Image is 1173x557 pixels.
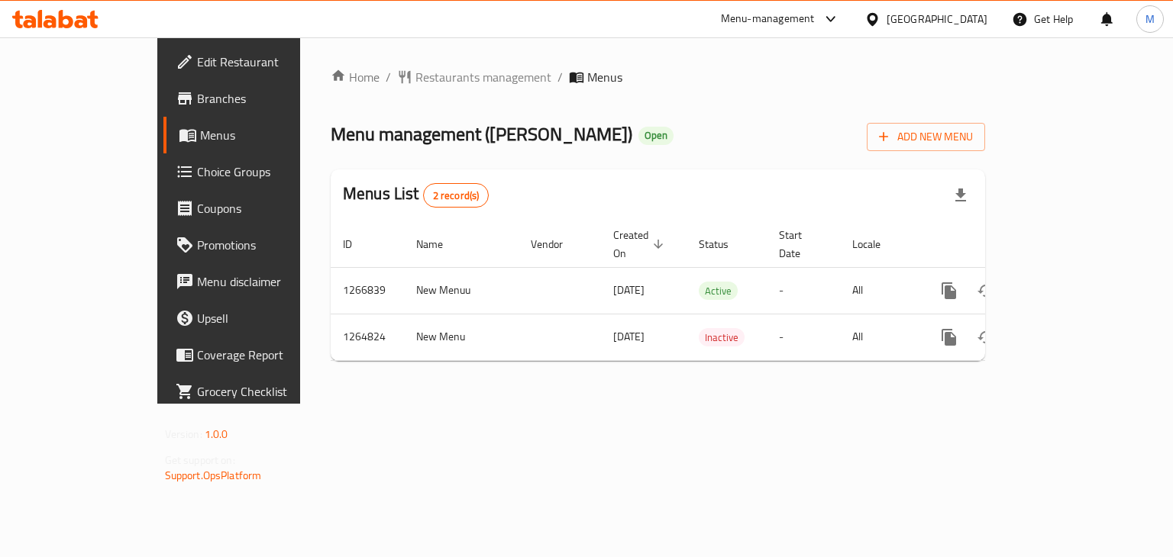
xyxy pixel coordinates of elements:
[331,267,404,314] td: 1266839
[165,424,202,444] span: Version:
[197,199,341,217] span: Coupons
[424,188,489,203] span: 2 record(s)
[197,53,341,71] span: Edit Restaurant
[767,314,840,360] td: -
[840,267,919,314] td: All
[163,117,354,153] a: Menus
[331,221,1090,361] table: enhanced table
[613,226,668,262] span: Created On
[931,272,968,309] button: more
[942,177,979,214] div: Export file
[197,272,341,291] span: Menu disclaimer
[767,267,840,314] td: -
[397,68,551,86] a: Restaurants management
[557,68,563,86] li: /
[165,450,235,470] span: Get support on:
[197,163,341,181] span: Choice Groups
[331,68,985,86] nav: breadcrumb
[416,235,463,253] span: Name
[197,382,341,401] span: Grocery Checklist
[779,226,822,262] span: Start Date
[1146,11,1155,27] span: M
[721,10,815,28] div: Menu-management
[197,89,341,108] span: Branches
[331,68,380,86] a: Home
[163,336,354,373] a: Coverage Report
[931,319,968,356] button: more
[163,300,354,336] a: Upsell
[968,272,1004,309] button: Change Status
[331,117,632,151] span: Menu management ( [PERSON_NAME] )
[197,309,341,327] span: Upsell
[197,236,341,254] span: Promotions
[404,314,519,360] td: New Menu
[163,227,354,263] a: Promotions
[343,235,372,253] span: ID
[404,267,519,314] td: New Menuu
[205,424,228,444] span: 1.0.0
[879,127,973,146] span: Add New Menu
[163,190,354,227] a: Coupons
[840,314,919,360] td: All
[531,235,583,253] span: Vendor
[613,280,645,300] span: [DATE]
[852,235,900,253] span: Locale
[613,327,645,346] span: [DATE]
[163,43,354,80] a: Edit Restaurant
[165,465,262,485] a: Support.OpsPlatform
[386,68,391,86] li: /
[699,282,738,300] span: Active
[197,346,341,364] span: Coverage Report
[163,373,354,410] a: Grocery Checklist
[200,126,341,144] span: Menus
[587,68,622,86] span: Menus
[968,319,1004,356] button: Change Status
[331,314,404,360] td: 1264824
[887,11,987,27] div: [GEOGRAPHIC_DATA]
[699,329,745,346] span: Inactive
[163,153,354,190] a: Choice Groups
[415,68,551,86] span: Restaurants management
[163,80,354,117] a: Branches
[867,123,985,151] button: Add New Menu
[638,127,674,145] div: Open
[163,263,354,300] a: Menu disclaimer
[423,183,490,208] div: Total records count
[699,235,748,253] span: Status
[343,182,489,208] h2: Menus List
[638,129,674,142] span: Open
[919,221,1090,268] th: Actions
[699,328,745,346] div: Inactive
